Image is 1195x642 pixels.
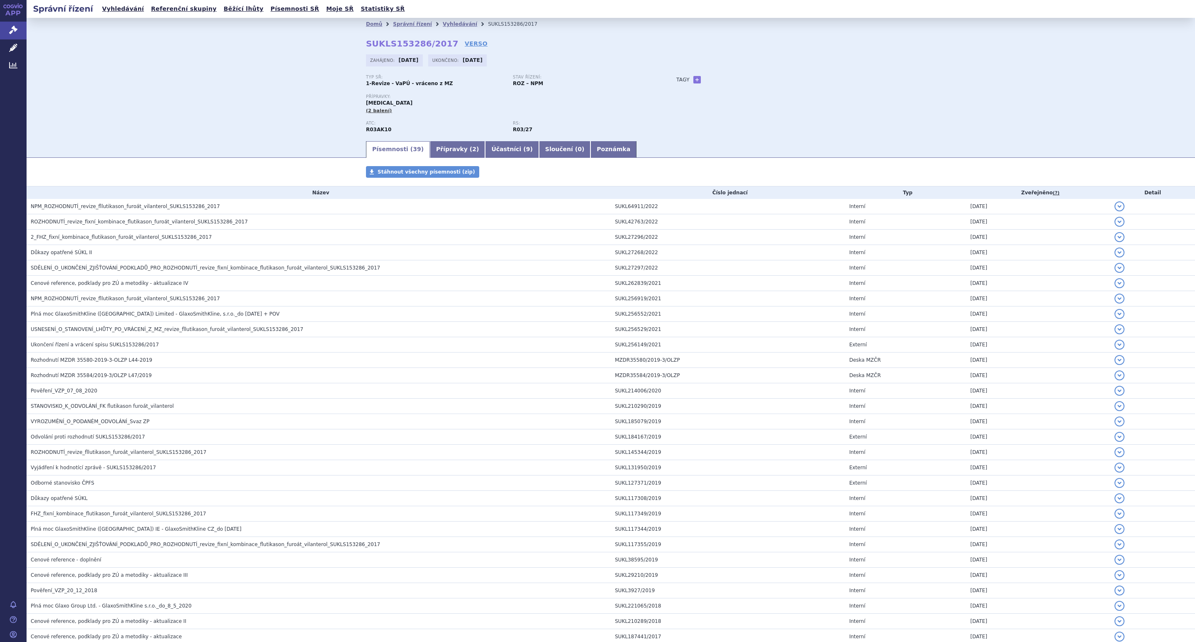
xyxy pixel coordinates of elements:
span: Důkazy opatřené SÚKL II [31,250,92,255]
button: detail [1115,201,1124,211]
span: 2 [472,146,476,152]
td: SUKL256149/2021 [611,337,845,353]
td: SUKL38595/2019 [611,552,845,568]
button: detail [1115,263,1124,273]
span: Interní [849,618,866,624]
span: Interní [849,326,866,332]
strong: SUKLS153286/2017 [366,39,458,49]
span: Interní [849,603,866,609]
span: Interní [849,449,866,455]
span: Ukončení řízení a vrácení spisu SUKLS153286/2017 [31,342,159,348]
a: Stáhnout všechny písemnosti (zip) [366,166,479,178]
span: Interní [849,557,866,563]
strong: ROZ – NPM [513,81,543,86]
td: SUKL256529/2021 [611,322,845,337]
strong: 1-Revize - VaPÚ - vráceno z MZ [366,81,453,86]
h3: Tagy [676,75,690,85]
strong: [DATE] [463,57,483,63]
td: [DATE] [966,598,1110,614]
span: Interní [849,572,866,578]
button: detail [1115,309,1124,319]
td: [DATE] [966,368,1110,383]
span: USNESENÍ_O_STANOVENÍ_LHŮTY_PO_VRÁCENÍ_Z_MZ_revize_fllutikason_furoát_vilanterol_SUKLS153286_2017 [31,326,303,332]
td: [DATE] [966,429,1110,445]
span: Plná moc GlaxoSmithKline (Ireland) Limited - GlaxoSmithKline, s.r.o._do 6.7.2022 + POV [31,311,280,317]
span: Důkazy opatřené SÚKL [31,495,88,501]
td: [DATE] [966,399,1110,414]
td: SUKL127371/2019 [611,475,845,491]
td: [DATE] [966,306,1110,322]
span: Cenové reference, podklady pro ZÚ a metodiky - aktualizace III [31,572,188,578]
td: SUKL262839/2021 [611,276,845,291]
span: Interní [849,634,866,640]
span: FHZ_fixní_kombinace_flutikason_furoát_vilanterol_SUKLS153286_2017 [31,511,206,517]
span: Stáhnout všechny písemnosti (zip) [378,169,475,175]
a: Statistiky SŘ [358,3,407,15]
span: Interní [849,588,866,593]
strong: VILANTEROL A FLUTIKASON-FUROÁT [366,127,391,132]
button: detail [1115,417,1124,426]
a: Vyhledávání [443,21,477,27]
td: SUKL145344/2019 [611,445,845,460]
span: NPM_ROZHODNUTÍ_revize_fllutikason_furoát_vilanterol_SUKLS153286_2017 [31,296,220,301]
a: VERSO [465,39,488,48]
button: detail [1115,463,1124,473]
span: Cenové reference - doplnění [31,557,101,563]
td: [DATE] [966,260,1110,276]
span: 2_FHZ_fixní_kombinace_flutikason_furoát_vilanterol_SUKLS153286_2017 [31,234,212,240]
td: SUKL42763/2022 [611,214,845,230]
span: Interní [849,280,866,286]
th: Název [27,186,611,199]
td: [DATE] [966,245,1110,260]
td: [DATE] [966,230,1110,245]
td: SUKL3927/2019 [611,583,845,598]
span: Interní [849,234,866,240]
button: detail [1115,524,1124,534]
button: detail [1115,447,1124,457]
td: SUKL210289/2018 [611,614,845,629]
span: Externí [849,465,867,470]
td: SUKL221065/2018 [611,598,845,614]
th: Číslo jednací [611,186,845,199]
td: [DATE] [966,506,1110,522]
td: [DATE] [966,475,1110,491]
span: NPM_ROZHODNUTÍ_revize_fllutikason_furoát_vilanterol_SUKLS153286_2017 [31,203,220,209]
td: [DATE] [966,614,1110,629]
td: SUKL117349/2019 [611,506,845,522]
td: [DATE] [966,199,1110,214]
span: Interní [849,219,866,225]
span: Plná moc GlaxoSmithKline (Ireland) IE - GlaxoSmithKline CZ_do 4.10.2020 [31,526,241,532]
span: Interní [849,419,866,424]
td: [DATE] [966,491,1110,506]
span: Rozhodnutí MZDR 35584/2019-3/OLZP L47/2019 [31,372,152,378]
th: Typ [845,186,966,199]
h2: Správní řízení [27,3,100,15]
span: Interní [849,403,866,409]
a: Domů [366,21,382,27]
button: detail [1115,478,1124,488]
td: SUKL64911/2022 [611,199,845,214]
span: Cenové reference, podklady pro ZÚ a metodiky - aktualizace [31,634,182,640]
span: SDĚLENÍ_O_UKONČENÍ_ZJIŠŤOVÁNÍ_PODKLADŮ_PRO_ROZHODNUTÍ_revize_fixní_kombinace_flutikason_furoát_vi... [31,542,380,547]
span: Interní [849,250,866,255]
abbr: (?) [1053,190,1059,196]
strong: [DATE] [399,57,419,63]
p: Přípravky: [366,94,660,99]
td: SUKL185079/2019 [611,414,845,429]
span: Plná moc Glaxo Group Ltd. - GlaxoSmithKline s.r.o._do_8_5_2020 [31,603,192,609]
button: detail [1115,555,1124,565]
a: Referenční skupiny [149,3,219,15]
span: Cenové reference, podklady pro ZÚ a metodiky - aktualizace II [31,618,186,624]
a: Písemnosti (39) [366,141,430,158]
span: Interní [849,296,866,301]
a: + [693,76,701,83]
button: detail [1115,355,1124,365]
td: [DATE] [966,460,1110,475]
td: SUKL117355/2019 [611,537,845,552]
td: MZDR35584/2019-3/OLZP [611,368,845,383]
td: [DATE] [966,552,1110,568]
button: detail [1115,370,1124,380]
span: Interní [849,495,866,501]
td: [DATE] [966,353,1110,368]
span: Interní [849,265,866,271]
